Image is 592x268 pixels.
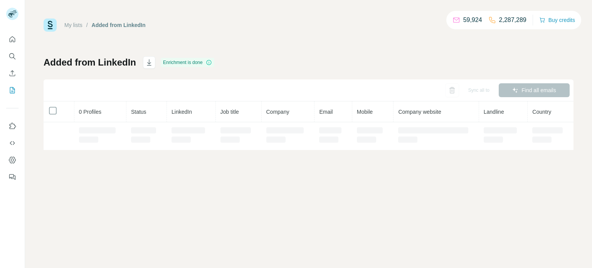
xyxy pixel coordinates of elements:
[6,32,18,46] button: Quick start
[6,49,18,63] button: Search
[86,21,88,29] li: /
[463,15,482,25] p: 59,924
[6,153,18,167] button: Dashboard
[6,83,18,97] button: My lists
[64,22,82,28] a: My lists
[161,58,214,67] div: Enrichment is done
[539,15,575,25] button: Buy credits
[319,109,333,115] span: Email
[499,15,526,25] p: 2,287,289
[6,119,18,133] button: Use Surfe on LinkedIn
[44,56,136,69] h1: Added from LinkedIn
[131,109,146,115] span: Status
[172,109,192,115] span: LinkedIn
[92,21,146,29] div: Added from LinkedIn
[532,109,551,115] span: Country
[44,19,57,32] img: Surfe Logo
[79,109,101,115] span: 0 Profiles
[6,136,18,150] button: Use Surfe API
[357,109,373,115] span: Mobile
[6,170,18,184] button: Feedback
[220,109,239,115] span: Job title
[484,109,504,115] span: Landline
[6,66,18,80] button: Enrich CSV
[266,109,289,115] span: Company
[398,109,441,115] span: Company website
